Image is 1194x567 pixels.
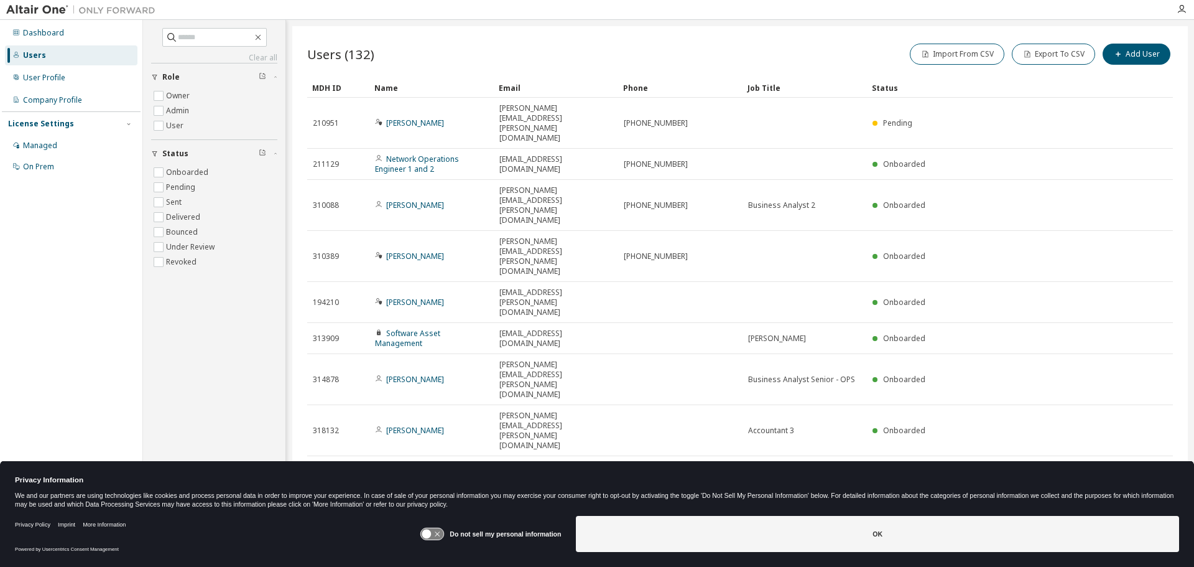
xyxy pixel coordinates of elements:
div: Company Profile [23,95,82,105]
span: [PHONE_NUMBER] [624,251,688,261]
span: 313909 [313,334,339,344]
button: Role [151,63,277,91]
label: Sent [166,195,184,210]
span: Onboarded [883,374,925,385]
a: [PERSON_NAME] [386,251,444,261]
span: [PHONE_NUMBER] [624,200,688,210]
label: Owner [166,88,192,103]
div: On Prem [23,162,54,172]
label: Admin [166,103,192,118]
a: Clear all [151,53,277,63]
a: [PERSON_NAME] [386,118,444,128]
span: Business Analyst Senior - OPS [748,375,855,385]
span: Onboarded [883,297,925,307]
div: Users [23,50,46,60]
div: MDH ID [312,78,364,98]
span: [PERSON_NAME] [748,334,806,344]
a: [PERSON_NAME] [386,374,444,385]
img: Altair One [6,4,162,16]
span: 318132 [313,426,339,436]
div: User Profile [23,73,65,83]
span: Clear filter [259,149,266,159]
span: [PHONE_NUMBER] [624,159,688,169]
span: [PERSON_NAME][EMAIL_ADDRESS][PERSON_NAME][DOMAIN_NAME] [499,185,613,225]
span: [EMAIL_ADDRESS][DOMAIN_NAME] [499,154,613,174]
div: License Settings [8,119,74,129]
span: Onboarded [883,200,925,210]
a: [PERSON_NAME] [386,297,444,307]
span: 210951 [313,118,339,128]
div: Name [374,78,489,98]
a: [PERSON_NAME] [386,425,444,436]
span: 211129 [313,159,339,169]
a: [PERSON_NAME] [386,200,444,210]
label: User [166,118,186,133]
span: [EMAIL_ADDRESS][DOMAIN_NAME] [499,329,613,349]
span: [PERSON_NAME][EMAIL_ADDRESS][PERSON_NAME][DOMAIN_NAME] [499,103,613,143]
div: Email [499,78,613,98]
span: Onboarded [883,425,925,436]
span: [PHONE_NUMBER] [624,118,688,128]
span: Onboarded [883,333,925,344]
a: Network Operations Engineer 1 and 2 [375,154,459,174]
div: Dashboard [23,28,64,38]
button: Export To CSV [1012,44,1095,65]
span: [PERSON_NAME][EMAIL_ADDRESS][PERSON_NAME][DOMAIN_NAME] [499,360,613,400]
label: Revoked [166,255,199,269]
span: Clear filter [259,72,266,82]
span: 310389 [313,251,339,261]
span: Users (132) [307,45,374,63]
button: Import From CSV [910,44,1004,65]
span: Status [162,149,188,159]
span: Onboarded [883,251,925,261]
div: Phone [623,78,738,98]
a: Software Asset Management [375,328,440,349]
span: Role [162,72,180,82]
label: Bounced [166,225,200,240]
button: Status [151,140,277,167]
span: [PERSON_NAME][EMAIL_ADDRESS][PERSON_NAME][DOMAIN_NAME] [499,411,613,451]
span: Onboarded [883,159,925,169]
span: 314878 [313,375,339,385]
div: Managed [23,141,57,151]
div: Status [872,78,1108,98]
label: Delivered [166,210,203,225]
div: Job Title [747,78,862,98]
label: Under Review [166,240,217,255]
span: Pending [883,118,912,128]
span: 194210 [313,298,339,307]
button: Add User [1103,44,1170,65]
span: Business Analyst 2 [748,200,815,210]
label: Pending [166,180,198,195]
span: [EMAIL_ADDRESS][PERSON_NAME][DOMAIN_NAME] [499,288,613,317]
label: Onboarded [166,165,211,180]
span: Accountant 3 [748,426,794,436]
span: [PERSON_NAME][EMAIL_ADDRESS][PERSON_NAME][DOMAIN_NAME] [499,237,613,276]
span: 310088 [313,200,339,210]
